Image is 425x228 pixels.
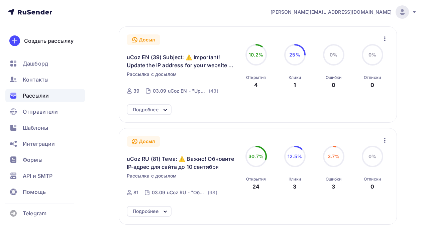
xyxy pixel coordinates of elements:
span: 0% [368,153,376,159]
div: Ошибки [326,177,342,182]
span: 25% [289,52,300,58]
div: 24 [252,183,259,191]
div: 03.09 uCoz RU - "Обновите IP-адрес для сайта" [152,189,206,196]
div: 39 [133,88,139,94]
a: 03.09 uCoz RU - "Обновите IP-адрес для сайта" (98) [151,187,218,198]
span: 0% [330,52,337,58]
div: Открытия [246,177,266,182]
div: Создать рассылку [24,37,74,45]
a: Дашборд [5,57,85,70]
span: 10.2% [249,52,263,58]
div: 81 [133,189,138,196]
div: Отписки [364,75,381,80]
a: [PERSON_NAME][EMAIL_ADDRESS][DOMAIN_NAME] [271,5,417,19]
span: Дашборд [23,60,48,68]
div: 3 [332,183,335,191]
span: Помощь [23,188,46,196]
div: Клики [289,177,301,182]
div: 0 [332,81,335,89]
div: Отписки [364,177,381,182]
span: Шаблоны [23,124,48,132]
span: API и SMTP [23,172,52,180]
div: Подробнее [133,106,158,114]
span: Рассылка с досылом [127,173,177,179]
div: Открытия [246,75,266,80]
div: (43) [209,88,218,94]
div: Досыл [127,136,161,147]
div: 0 [370,81,374,89]
span: Формы [23,156,42,164]
div: Подробнее [133,207,158,215]
div: 3 [293,183,296,191]
span: 12.5% [288,153,302,159]
span: 3.7% [328,153,340,159]
span: Telegram [23,209,46,217]
div: 03.09 uCoz EN - "Update IP-address for website" [153,88,207,94]
span: 30.7% [248,153,263,159]
a: 03.09 uCoz EN - "Update IP-address for website" (43) [152,86,219,96]
span: Отправители [23,108,58,116]
div: 1 [294,81,296,89]
div: 0 [370,183,374,191]
div: Клики [289,75,301,80]
a: Отправители [5,105,85,118]
div: (98) [208,189,217,196]
a: Контакты [5,73,85,86]
a: Рассылки [5,89,85,102]
div: 4 [254,81,258,89]
a: Формы [5,153,85,166]
a: Шаблоны [5,121,85,134]
span: Интеграции [23,140,55,148]
span: 0% [368,52,376,58]
span: [PERSON_NAME][EMAIL_ADDRESS][DOMAIN_NAME] [271,9,392,15]
div: Ошибки [326,75,342,80]
span: Рассылки [23,92,49,100]
span: uCoz RU (81) Тема: ⚠️ Важно! Обновите IP-адрес для сайта до 10 сентября [127,155,237,171]
span: Рассылка с досылом [127,71,177,78]
span: uCoz EN (39) Subject: ⚠️ Important! Update the IP address for your website by [DATE] [127,53,237,69]
div: Досыл [127,34,161,45]
span: Контакты [23,76,48,84]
